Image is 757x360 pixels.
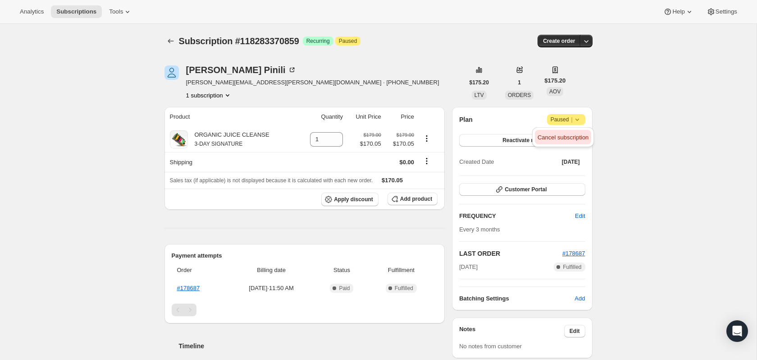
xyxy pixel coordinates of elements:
[164,152,298,172] th: Shipping
[549,88,561,95] span: AOV
[186,78,439,87] span: [PERSON_NAME][EMAIL_ADDRESS][PERSON_NAME][DOMAIN_NAME] · [PHONE_NUMBER]
[164,107,298,127] th: Product
[459,226,500,233] span: Every 3 months
[459,157,494,166] span: Created Date
[229,284,314,293] span: [DATE] · 11:50 AM
[346,107,384,127] th: Unit Price
[177,285,200,291] a: #178687
[459,325,564,337] h3: Notes
[459,343,522,350] span: No notes from customer
[672,8,684,15] span: Help
[186,65,296,74] div: [PERSON_NAME] Pinili
[170,130,188,148] img: product img
[563,263,581,271] span: Fulfilled
[658,5,699,18] button: Help
[459,134,585,147] button: Reactivate now
[562,158,580,166] span: [DATE]
[474,92,484,98] span: LTV
[538,35,580,47] button: Create order
[502,137,542,144] span: Reactivate now
[306,37,330,45] span: Recurring
[14,5,49,18] button: Analytics
[370,266,433,275] span: Fulfillment
[319,266,365,275] span: Status
[334,196,373,203] span: Apply discount
[420,134,434,143] button: Product actions
[399,159,414,166] span: $0.00
[505,186,547,193] span: Customer Portal
[56,8,96,15] span: Subscriptions
[716,8,737,15] span: Settings
[400,195,432,203] span: Add product
[459,263,478,272] span: [DATE]
[569,291,590,306] button: Add
[459,183,585,196] button: Customer Portal
[164,35,177,47] button: Subscriptions
[726,320,748,342] div: Open Intercom Messenger
[172,260,227,280] th: Order
[420,156,434,166] button: Shipping actions
[387,139,414,148] span: $170.05
[538,134,588,141] span: Cancel subscription
[170,177,373,184] span: Sales tax (if applicable) is not displayed because it is calculated with each new order.
[535,130,591,144] button: Cancel subscription
[186,91,232,100] button: Product actions
[51,5,102,18] button: Subscriptions
[298,107,346,127] th: Quantity
[459,294,575,303] h6: Batching Settings
[512,76,526,89] button: 1
[179,342,445,351] h2: Timeline
[321,193,378,206] button: Apply discount
[164,65,179,80] span: Danielle Pinili
[575,294,585,303] span: Add
[172,304,438,316] nav: Pagination
[564,325,585,337] button: Edit
[571,116,572,123] span: |
[544,76,565,85] span: $175.20
[570,209,590,223] button: Edit
[395,285,413,292] span: Fulfilled
[543,37,575,45] span: Create order
[575,212,585,221] span: Edit
[562,249,585,258] button: #178687
[179,36,299,46] span: Subscription #118283370859
[188,130,269,148] div: ORGANIC JUICE CLEANSE
[20,8,44,15] span: Analytics
[109,8,123,15] span: Tools
[384,107,417,127] th: Price
[339,37,357,45] span: Paused
[172,251,438,260] h2: Payment attempts
[562,250,585,257] a: #178687
[570,328,580,335] span: Edit
[551,115,582,124] span: Paused
[508,92,531,98] span: ORDERS
[397,132,414,138] small: $179.00
[464,76,494,89] button: $175.20
[388,193,438,205] button: Add product
[364,132,381,138] small: $179.00
[701,5,743,18] button: Settings
[339,285,350,292] span: Paid
[459,212,575,221] h2: FREQUENCY
[556,156,585,168] button: [DATE]
[382,177,403,184] span: $170.05
[360,139,381,148] span: $170.05
[229,266,314,275] span: Billing date
[459,249,562,258] h2: LAST ORDER
[459,115,473,124] h2: Plan
[104,5,137,18] button: Tools
[470,79,489,86] span: $175.20
[518,79,521,86] span: 1
[195,141,243,147] small: 3-DAY SIGNATURE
